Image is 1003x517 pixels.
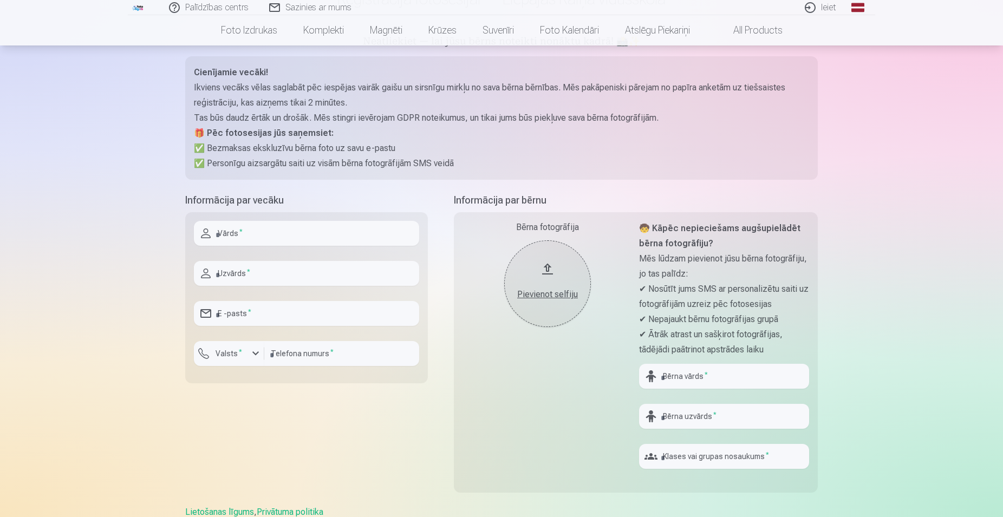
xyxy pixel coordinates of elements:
[132,4,144,11] img: /fa1
[211,348,246,359] label: Valsts
[639,251,809,282] p: Mēs lūdzam pievienot jūsu bērna fotogrāfiju, jo tas palīdz:
[527,15,612,45] a: Foto kalendāri
[185,507,254,517] a: Lietošanas līgums
[504,240,591,327] button: Pievienot selfiju
[639,223,800,248] strong: 🧒 Kāpēc nepieciešams augšupielādēt bērna fotogrāfiju?
[290,15,357,45] a: Komplekti
[415,15,470,45] a: Krūzes
[185,193,428,208] h5: Informācija par vecāku
[194,341,264,366] button: Valsts*
[639,282,809,312] p: ✔ Nosūtīt jums SMS ar personalizētu saiti uz fotogrāfijām uzreiz pēc fotosesijas
[703,15,796,45] a: All products
[357,15,415,45] a: Magnēti
[194,67,268,77] strong: Cienījamie vecāki!
[454,193,818,208] h5: Informācija par bērnu
[612,15,703,45] a: Atslēgu piekariņi
[639,327,809,357] p: ✔ Ātrāk atrast un sašķirot fotogrāfijas, tādējādi paātrinot apstrādes laiku
[463,221,633,234] div: Bērna fotogrāfija
[470,15,527,45] a: Suvenīri
[194,80,809,110] p: Ikviens vecāks vēlas saglabāt pēc iespējas vairāk gaišu un sirsnīgu mirkļu no sava bērna bērnības...
[515,288,580,301] div: Pievienot selfiju
[639,312,809,327] p: ✔ Nepajaukt bērnu fotogrāfijas grupā
[194,156,809,171] p: ✅ Personīgu aizsargātu saiti uz visām bērna fotogrāfijām SMS veidā
[208,15,290,45] a: Foto izdrukas
[194,141,809,156] p: ✅ Bezmaksas ekskluzīvu bērna foto uz savu e-pastu
[194,128,334,138] strong: 🎁 Pēc fotosesijas jūs saņemsiet:
[257,507,323,517] a: Privātuma politika
[194,110,809,126] p: Tas būs daudz ērtāk un drošāk. Mēs stingri ievērojam GDPR noteikumus, un tikai jums būs piekļuve ...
